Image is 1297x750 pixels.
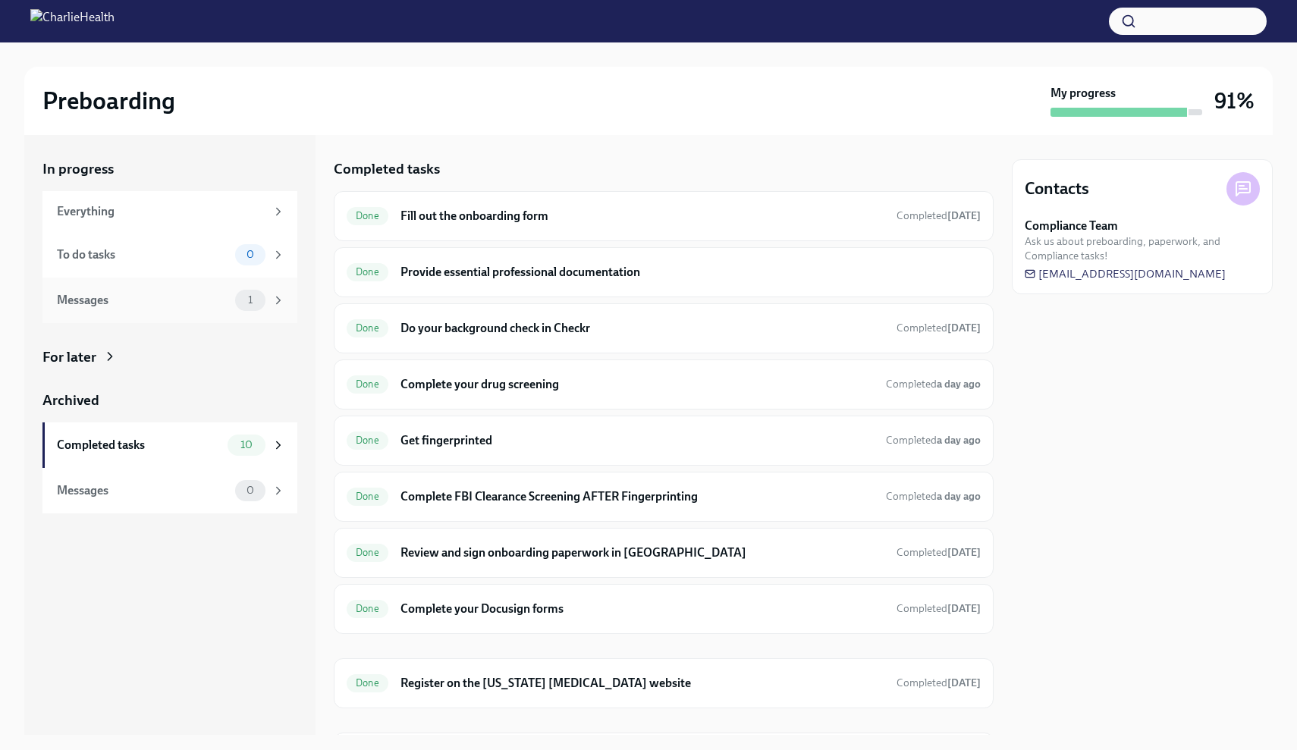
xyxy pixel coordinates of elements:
span: October 2nd, 2025 20:26 [886,433,981,447]
h2: Preboarding [42,86,175,116]
span: 0 [237,485,263,496]
strong: Compliance Team [1025,218,1118,234]
span: 10 [231,439,262,450]
a: DoneComplete FBI Clearance Screening AFTER FingerprintingCompleteda day ago [347,485,981,509]
span: October 2nd, 2025 20:26 [886,377,981,391]
h6: Do your background check in Checkr [400,320,884,337]
a: Messages0 [42,468,297,513]
span: Completed [897,602,981,615]
h4: Contacts [1025,177,1089,200]
span: Completed [897,546,981,559]
a: DoneGet fingerprintedCompleteda day ago [347,428,981,453]
a: DoneReview and sign onboarding paperwork in [GEOGRAPHIC_DATA]Completed[DATE] [347,541,981,565]
span: September 30th, 2025 16:52 [897,601,981,616]
span: October 1st, 2025 17:40 [897,676,981,690]
h5: Completed tasks [334,159,440,179]
a: Messages1 [42,278,297,323]
strong: [DATE] [947,546,981,559]
span: 1 [239,294,262,306]
span: Done [347,435,388,446]
a: In progress [42,159,297,179]
span: Done [347,491,388,502]
h6: Provide essential professional documentation [400,264,981,281]
a: DoneComplete your drug screeningCompleteda day ago [347,372,981,397]
a: Completed tasks10 [42,422,297,468]
span: Completed [886,490,981,503]
div: Messages [57,292,229,309]
strong: a day ago [937,490,981,503]
span: October 2nd, 2025 20:29 [886,489,981,504]
span: Done [347,677,388,689]
strong: [DATE] [947,602,981,615]
span: Completed [897,322,981,334]
strong: a day ago [937,378,981,391]
strong: [DATE] [947,322,981,334]
h6: Get fingerprinted [400,432,874,449]
a: For later [42,347,297,367]
h3: 91% [1214,87,1255,115]
img: CharlieHealth [30,9,115,33]
span: Completed [897,209,981,222]
h6: Review and sign onboarding paperwork in [GEOGRAPHIC_DATA] [400,544,884,561]
span: September 30th, 2025 16:21 [897,209,981,223]
a: [EMAIL_ADDRESS][DOMAIN_NAME] [1025,266,1226,281]
strong: a day ago [937,434,981,447]
a: To do tasks0 [42,232,297,278]
span: Ask us about preboarding, paperwork, and Compliance tasks! [1025,234,1260,263]
span: 0 [237,249,263,260]
span: Done [347,378,388,390]
a: DoneDo your background check in CheckrCompleted[DATE] [347,316,981,340]
div: For later [42,347,96,367]
strong: [DATE] [947,209,981,222]
span: September 30th, 2025 16:40 [897,545,981,560]
a: DoneFill out the onboarding formCompleted[DATE] [347,204,981,228]
h6: Complete your Docusign forms [400,601,884,617]
span: Completed [886,378,981,391]
span: Completed [897,676,981,689]
h6: Register on the [US_STATE] [MEDICAL_DATA] website [400,675,884,692]
span: September 30th, 2025 16:56 [897,321,981,335]
span: Done [347,322,388,334]
h6: Complete your drug screening [400,376,874,393]
a: DoneRegister on the [US_STATE] [MEDICAL_DATA] websiteCompleted[DATE] [347,671,981,695]
a: Everything [42,191,297,232]
a: DoneProvide essential professional documentation [347,260,981,284]
strong: [DATE] [947,676,981,689]
strong: My progress [1050,85,1116,102]
div: To do tasks [57,246,229,263]
span: Done [347,603,388,614]
a: Archived [42,391,297,410]
div: Messages [57,482,229,499]
div: Everything [57,203,265,220]
a: DoneComplete your Docusign formsCompleted[DATE] [347,597,981,621]
span: Completed [886,434,981,447]
span: Done [347,547,388,558]
h6: Fill out the onboarding form [400,208,884,224]
span: Done [347,210,388,221]
h6: Complete FBI Clearance Screening AFTER Fingerprinting [400,488,874,505]
div: Completed tasks [57,437,221,453]
span: Done [347,266,388,278]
